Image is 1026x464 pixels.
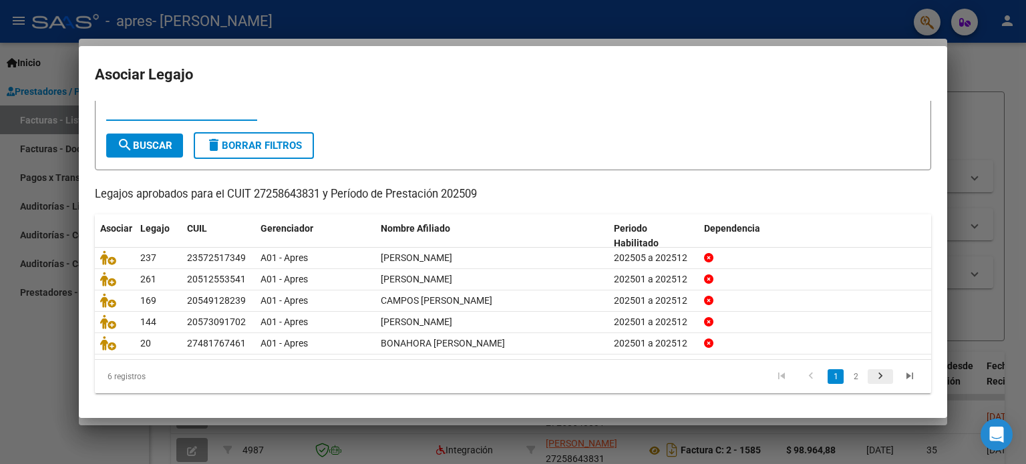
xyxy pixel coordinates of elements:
[826,365,846,388] li: page 1
[897,369,922,384] a: go to last page
[381,338,505,349] span: BONAHORA CAMILA ISABELLA
[375,214,609,258] datatable-header-cell: Nombre Afiliado
[187,314,246,330] div: 20573091702
[117,140,172,152] span: Buscar
[798,369,824,384] a: go to previous page
[261,338,308,349] span: A01 - Apres
[187,293,246,308] div: 20549128239
[187,336,246,351] div: 27481767461
[95,360,260,393] div: 6 registros
[699,214,932,258] datatable-header-cell: Dependencia
[95,186,931,203] p: Legajos aprobados para el CUIT 27258643831 y Período de Prestación 202509
[261,274,308,284] span: A01 - Apres
[704,223,760,234] span: Dependencia
[95,62,931,87] h2: Asociar Legajo
[261,223,313,234] span: Gerenciador
[194,132,314,159] button: Borrar Filtros
[95,214,135,258] datatable-header-cell: Asociar
[614,250,693,266] div: 202505 a 202512
[381,274,452,284] span: SANCHEZ FABRICIO AGUSTIN
[614,336,693,351] div: 202501 a 202512
[381,252,452,263] span: DOMINGUEZ LUIAN BENJAMIN
[261,295,308,306] span: A01 - Apres
[868,369,893,384] a: go to next page
[206,140,302,152] span: Borrar Filtros
[828,369,844,384] a: 1
[846,365,866,388] li: page 2
[182,214,255,258] datatable-header-cell: CUIL
[140,252,156,263] span: 237
[981,419,1013,451] div: Open Intercom Messenger
[140,295,156,306] span: 169
[614,314,693,330] div: 202501 a 202512
[106,134,183,158] button: Buscar
[140,223,170,234] span: Legajo
[187,272,246,287] div: 20512553541
[140,338,151,349] span: 20
[381,316,452,327] span: MARTINEZ CAÑETE MILO BENICIO
[140,274,156,284] span: 261
[206,137,222,153] mat-icon: delete
[614,272,693,287] div: 202501 a 202512
[117,137,133,153] mat-icon: search
[261,316,308,327] span: A01 - Apres
[140,316,156,327] span: 144
[261,252,308,263] span: A01 - Apres
[614,293,693,308] div: 202501 a 202512
[381,295,492,306] span: CAMPOS DANTE SEBASTIAN
[255,214,375,258] datatable-header-cell: Gerenciador
[381,223,450,234] span: Nombre Afiliado
[187,250,246,266] div: 23572517349
[187,223,207,234] span: CUIL
[135,214,182,258] datatable-header-cell: Legajo
[609,214,699,258] datatable-header-cell: Periodo Habilitado
[769,369,794,384] a: go to first page
[848,369,864,384] a: 2
[614,223,659,249] span: Periodo Habilitado
[100,223,132,234] span: Asociar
